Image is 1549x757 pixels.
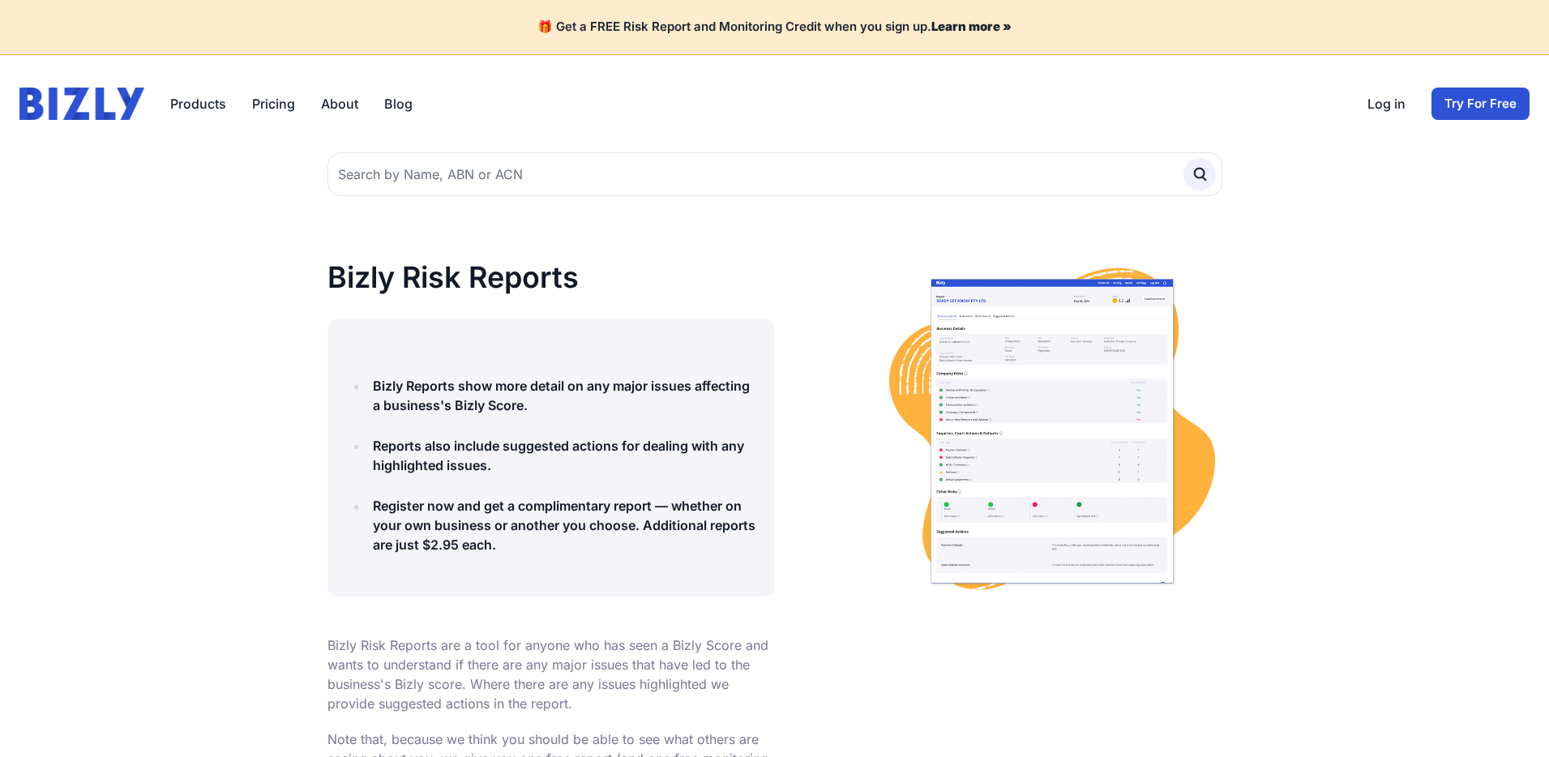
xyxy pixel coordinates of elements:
[373,496,755,554] h4: Register now and get a complimentary report — whether on your own business or another you choose....
[882,261,1222,601] img: report
[321,94,358,113] a: About
[19,19,1530,35] h4: 🎁 Get a FREE Risk Report and Monitoring Credit when you sign up.
[931,19,1012,34] a: Learn more »
[373,436,755,475] h4: Reports also include suggested actions for dealing with any highlighted issues.
[384,94,413,113] a: Blog
[373,376,755,415] h4: Bizly Reports show more detail on any major issues affecting a business's Bizly Score.
[170,94,226,113] button: Products
[327,635,775,713] p: Bizly Risk Reports are a tool for anyone who has seen a Bizly Score and wants to understand if th...
[327,261,775,293] h1: Bizly Risk Reports
[252,94,295,113] a: Pricing
[327,152,1222,196] input: Search by Name, ABN or ACN
[1431,88,1530,120] a: Try For Free
[1367,94,1406,113] a: Log in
